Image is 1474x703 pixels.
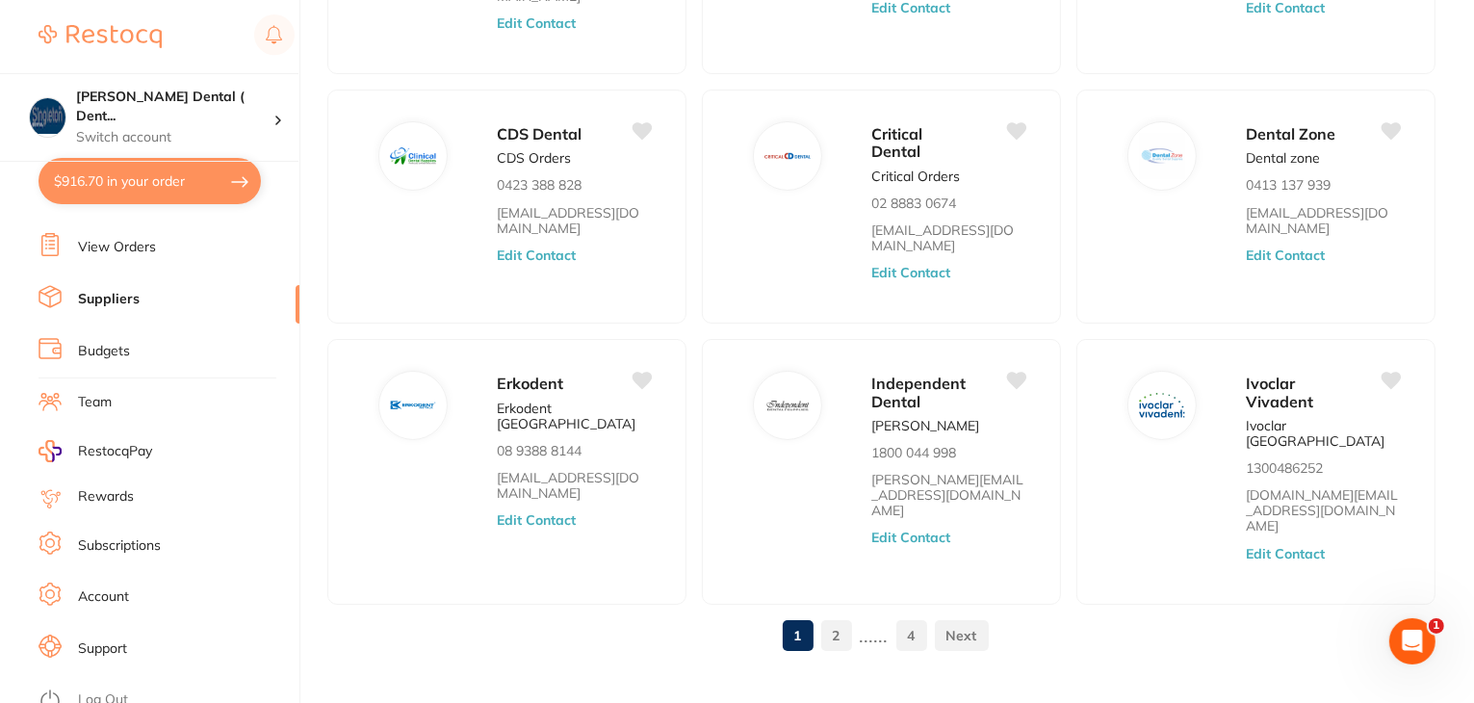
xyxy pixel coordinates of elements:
span: RestocqPay [78,442,152,461]
span: Dental Zone [1247,124,1336,143]
p: 0413 137 939 [1247,177,1332,193]
a: [EMAIL_ADDRESS][DOMAIN_NAME] [1247,205,1401,236]
p: 1800 044 998 [872,445,957,460]
img: Critical Dental [764,133,811,179]
iframe: Intercom live chat [1389,618,1435,664]
a: View Orders [78,238,156,257]
p: Erkodent [GEOGRAPHIC_DATA] [498,401,652,431]
a: 2 [821,616,852,655]
a: [EMAIL_ADDRESS][DOMAIN_NAME] [498,470,652,501]
p: Switch account [76,128,273,147]
span: Erkodent [498,374,564,393]
p: 1300486252 [1247,460,1324,476]
span: Ivoclar Vivadent [1247,374,1314,410]
a: Account [78,587,129,607]
a: Budgets [78,342,130,361]
a: Rewards [78,487,134,507]
a: [DOMAIN_NAME][EMAIL_ADDRESS][DOMAIN_NAME] [1247,487,1401,534]
button: Edit Contact [872,265,951,280]
button: Edit Contact [872,530,951,545]
p: [PERSON_NAME] [872,418,980,433]
a: 1 [783,616,814,655]
img: CDS Dental [390,133,436,179]
p: CDS Orders [498,150,572,166]
a: [PERSON_NAME][EMAIL_ADDRESS][DOMAIN_NAME] [872,472,1026,518]
img: Ivoclar Vivadent [1139,382,1185,429]
img: Independent Dental [764,382,811,429]
button: Edit Contact [1247,546,1326,561]
img: Singleton Dental ( DentalTown 8 Pty Ltd) [30,98,65,134]
p: Ivoclar [GEOGRAPHIC_DATA] [1247,418,1401,449]
span: Independent Dental [872,374,967,410]
a: Subscriptions [78,536,161,556]
img: Restocq Logo [39,25,162,48]
button: Edit Contact [498,247,577,263]
a: [EMAIL_ADDRESS][DOMAIN_NAME] [498,205,652,236]
a: Team [78,393,112,412]
button: Edit Contact [1247,247,1326,263]
p: 02 8883 0674 [872,195,957,211]
p: Dental zone [1247,150,1321,166]
button: $916.70 in your order [39,158,261,204]
a: 4 [896,616,927,655]
span: CDS Dental [498,124,582,143]
span: 1 [1429,618,1444,634]
h4: Singleton Dental ( DentalTown 8 Pty Ltd) [76,88,273,125]
button: Edit Contact [498,15,577,31]
p: ...... [860,624,889,646]
p: 0423 388 828 [498,177,582,193]
img: Erkodent [390,382,436,429]
a: Suppliers [78,290,140,309]
span: Critical Dental [872,124,923,161]
a: [EMAIL_ADDRESS][DOMAIN_NAME] [872,222,1026,253]
a: Restocq Logo [39,14,162,59]
img: Dental Zone [1139,133,1185,179]
button: Edit Contact [498,512,577,528]
img: RestocqPay [39,440,62,462]
a: RestocqPay [39,440,152,462]
p: 08 9388 8144 [498,443,582,458]
p: Critical Orders [872,169,961,184]
a: Support [78,639,127,659]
